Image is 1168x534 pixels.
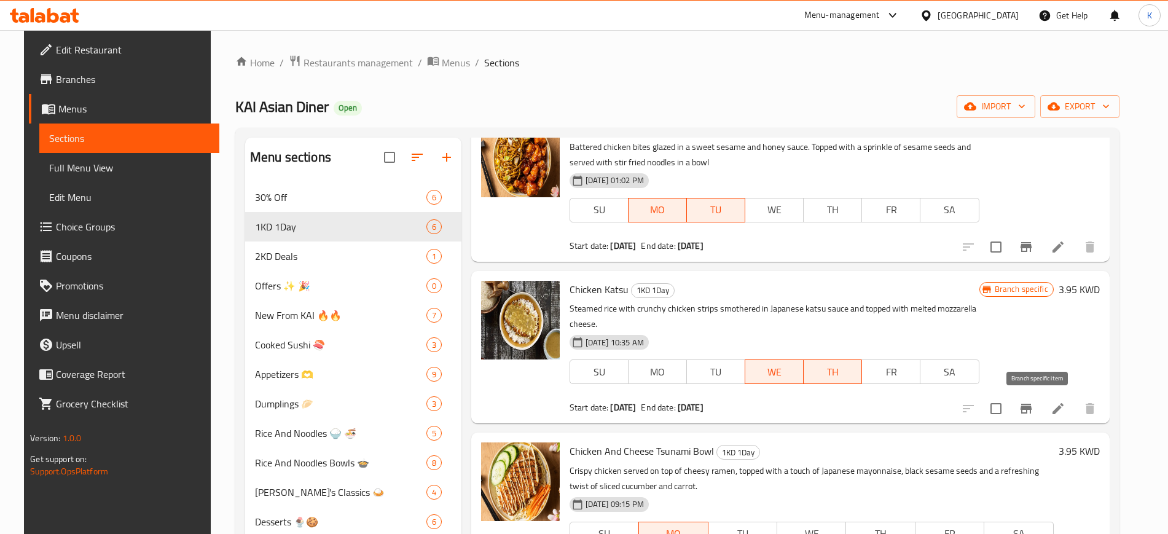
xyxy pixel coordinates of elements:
[570,463,1054,494] p: Crispy chicken served on top of cheesy ramen, topped with a touch of Japanese mayonnaise, black s...
[235,55,275,70] a: Home
[56,72,209,87] span: Branches
[1011,232,1041,262] button: Branch-specific-item
[957,95,1035,118] button: import
[686,359,745,384] button: TU
[570,359,629,384] button: SU
[250,148,331,167] h2: Menu sections
[575,201,624,219] span: SU
[867,363,915,381] span: FR
[481,281,560,359] img: Chicken Katsu
[245,418,461,448] div: Rice And Noodles 🍚 🍜5
[1075,232,1105,262] button: delete
[1147,9,1152,22] span: K
[426,485,442,500] div: items
[245,271,461,300] div: Offers ✨ 🎉0
[39,153,219,183] a: Full Menu View
[427,310,441,321] span: 7
[427,339,441,351] span: 3
[56,396,209,411] span: Grocery Checklist
[717,446,759,460] span: 1KD 1Day
[255,485,426,500] span: [PERSON_NAME]'s Classics 🍛
[30,451,87,467] span: Get support on:
[427,192,441,203] span: 6
[631,283,675,298] div: 1KD 1Day
[245,330,461,359] div: Cooked Sushi 🍣3
[628,198,687,222] button: MO
[716,445,760,460] div: 1KD 1Day
[427,221,441,233] span: 6
[426,308,442,323] div: items
[255,367,426,382] span: Appetizers 🫶
[427,428,441,439] span: 5
[245,389,461,418] div: Dumplings 🥟3
[570,139,979,170] p: Battered chicken bites glazed in a sweet sesame and honey sauce. Topped with a sprinkle of sesame...
[1050,99,1110,114] span: export
[570,399,609,415] span: Start date:
[255,249,426,264] span: 2KD Deals
[255,514,426,529] span: Desserts 🍨🍪
[255,485,426,500] div: Kai's Classics 🍛
[255,455,426,470] span: Rice And Noodles Bowls 🍲
[475,55,479,70] li: /
[610,399,636,415] b: [DATE]
[745,198,804,222] button: WE
[633,363,682,381] span: MO
[255,426,426,441] div: Rice And Noodles 🍚 🍜
[426,278,442,293] div: items
[49,190,209,205] span: Edit Menu
[641,399,675,415] span: End date:
[255,396,426,411] div: Dumplings 🥟
[245,359,461,389] div: Appetizers 🫶9
[30,463,108,479] a: Support.OpsPlatform
[255,278,426,293] span: Offers ✨ 🎉
[610,238,636,254] b: [DATE]
[983,234,1009,260] span: Select to update
[56,42,209,57] span: Edit Restaurant
[925,201,974,219] span: SA
[426,396,442,411] div: items
[867,201,915,219] span: FR
[481,442,560,521] img: Chicken And Cheese Tsunami Bowl
[39,124,219,153] a: Sections
[49,160,209,175] span: Full Menu View
[63,430,82,446] span: 1.0.0
[56,249,209,264] span: Coupons
[641,238,675,254] span: End date:
[1040,95,1119,118] button: export
[280,55,284,70] li: /
[426,190,442,205] div: items
[56,367,209,382] span: Coverage Report
[750,363,799,381] span: WE
[334,103,362,113] span: Open
[255,308,426,323] span: New From KAI 🔥🔥
[29,330,219,359] a: Upsell
[255,337,426,352] span: Cooked Sushi 🍣
[581,175,649,186] span: [DATE] 01:02 PM
[39,183,219,212] a: Edit Menu
[29,389,219,418] a: Grocery Checklist
[56,278,209,293] span: Promotions
[427,280,441,292] span: 0
[402,143,432,172] span: Sort sections
[245,241,461,271] div: 2KD Deals1
[920,359,979,384] button: SA
[245,183,461,212] div: 30% Off6
[426,426,442,441] div: items
[426,367,442,382] div: items
[29,94,219,124] a: Menus
[570,301,979,332] p: Steamed rice with crunchy chicken strips smothered in Japanese katsu sauce and topped with melted...
[30,430,60,446] span: Version:
[255,190,426,205] div: 30% Off
[427,457,441,469] span: 8
[289,55,413,71] a: Restaurants management
[427,369,441,380] span: 9
[426,337,442,352] div: items
[426,455,442,470] div: items
[1051,240,1065,254] a: Edit menu item
[581,498,649,510] span: [DATE] 09:15 PM
[29,212,219,241] a: Choice Groups
[1059,442,1100,460] h6: 3.95 KWD
[304,55,413,70] span: Restaurants management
